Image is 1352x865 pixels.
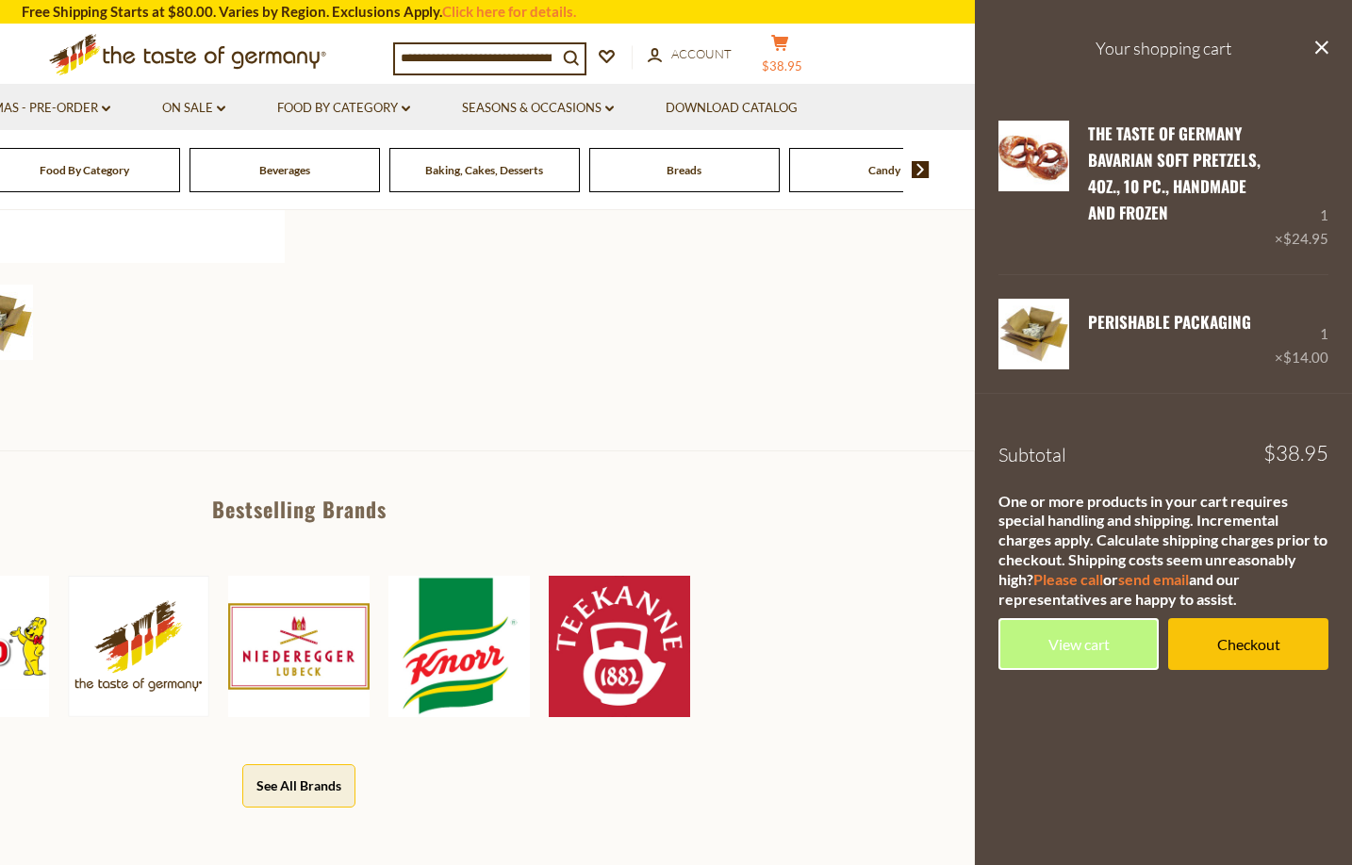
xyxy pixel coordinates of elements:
[1118,570,1189,588] a: send email
[998,121,1069,252] a: The Taste of Germany Bavarian Soft Pretzels, 4oz., 10 pc., handmade and frozen
[68,576,209,716] img: The Taste of Germany
[751,34,808,81] button: $38.95
[762,58,802,73] span: $38.95
[388,576,530,717] img: Knorr
[259,163,310,177] a: Beverages
[667,163,701,177] a: Breads
[998,492,1328,610] div: One or more products in your cart requires special handling and shipping. Incremental charges app...
[40,163,129,177] a: Food By Category
[1088,310,1251,334] a: PERISHABLE Packaging
[1263,443,1328,464] span: $38.95
[442,3,576,20] a: Click here for details.
[998,121,1069,191] img: The Taste of Germany Bavarian Soft Pretzels, 4oz., 10 pc., handmade and frozen
[998,299,1069,369] img: PERISHABLE Packaging
[671,46,732,61] span: Account
[1283,349,1328,366] span: $14.00
[648,44,732,65] a: Account
[162,98,225,119] a: On Sale
[998,443,1066,466] span: Subtotal
[242,764,355,807] button: See All Brands
[666,98,798,119] a: Download Catalog
[277,98,410,119] a: Food By Category
[1088,122,1261,225] a: The Taste of Germany Bavarian Soft Pretzels, 4oz., 10 pc., handmade and frozen
[228,576,370,717] img: Niederegger
[912,161,930,178] img: next arrow
[1033,570,1103,588] a: Please call
[1275,121,1328,252] div: 1 ×
[868,163,900,177] a: Candy
[1283,230,1328,247] span: $24.95
[425,163,543,177] a: Baking, Cakes, Desserts
[462,98,614,119] a: Seasons & Occasions
[1168,618,1328,670] a: Checkout
[1275,299,1328,369] div: 1 ×
[549,576,690,717] img: Teekanne
[998,618,1159,670] a: View cart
